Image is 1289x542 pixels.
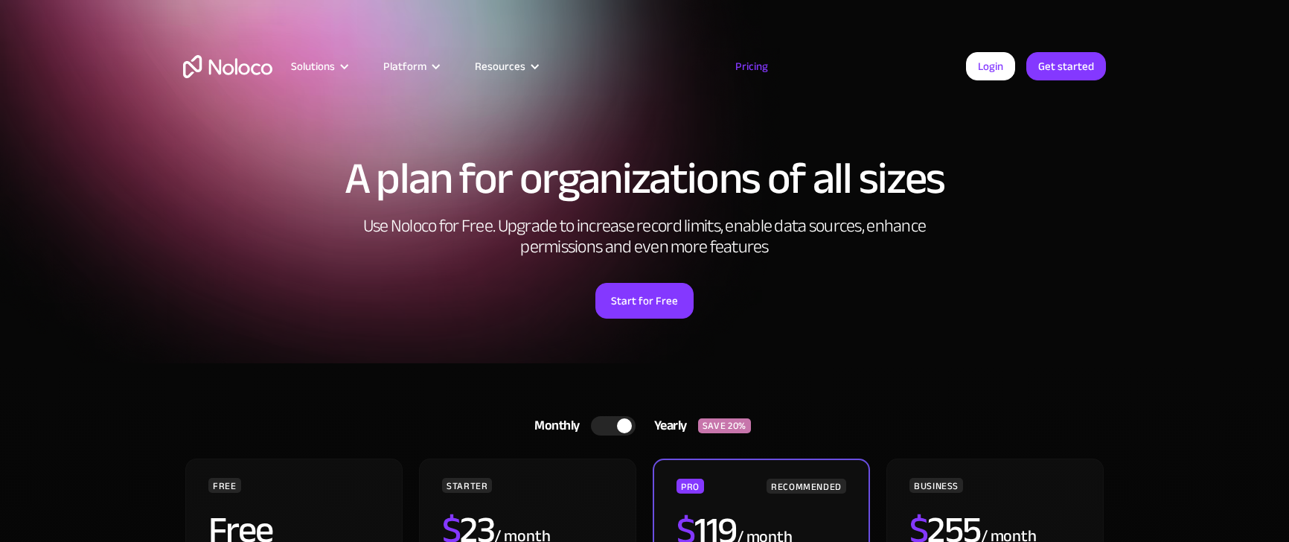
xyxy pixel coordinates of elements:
div: Platform [365,57,456,76]
a: home [183,55,272,78]
a: Get started [1026,52,1106,80]
div: FREE [208,478,241,493]
div: SAVE 20% [698,418,751,433]
a: Pricing [717,57,787,76]
div: Resources [456,57,555,76]
div: Platform [383,57,426,76]
div: Yearly [636,415,698,437]
div: STARTER [442,478,492,493]
div: Monthly [516,415,591,437]
div: Resources [475,57,525,76]
h1: A plan for organizations of all sizes [183,156,1106,201]
div: Solutions [272,57,365,76]
h2: Use Noloco for Free. Upgrade to increase record limits, enable data sources, enhance permissions ... [347,216,942,258]
div: BUSINESS [909,478,963,493]
a: Login [966,52,1015,80]
a: Start for Free [595,283,694,319]
div: PRO [677,479,704,494]
div: Solutions [291,57,335,76]
div: RECOMMENDED [767,479,846,494]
